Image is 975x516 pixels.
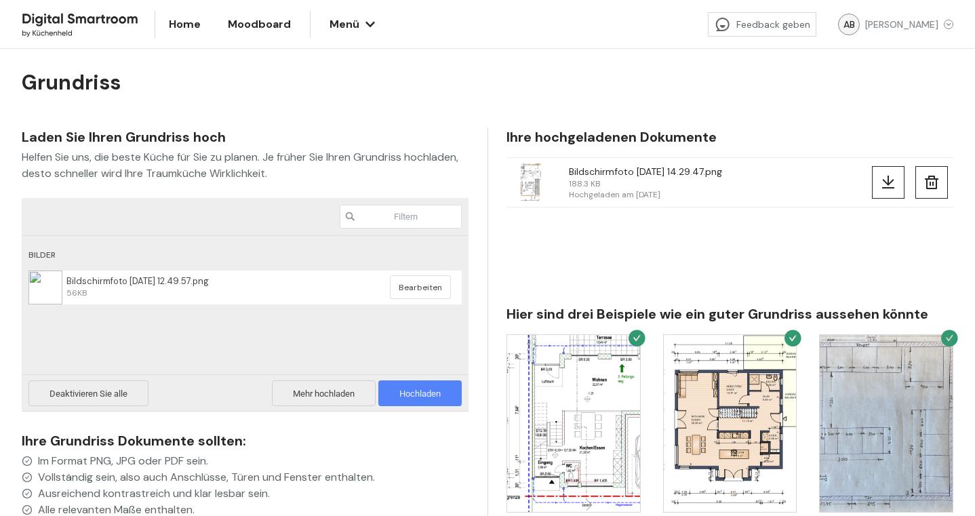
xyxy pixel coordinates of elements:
img: e182f9d6-b5a6-4198-807b-a3e87f0f5516 [28,271,62,304]
div: Ihre Grundriss Dokumente sollten: [22,431,469,450]
img: floorplan-sample-2 [820,335,953,512]
div: Bilder [28,243,462,268]
img: floorplan-sample-2 [664,335,797,512]
div: AB [838,14,860,35]
span: Hochladen [399,389,441,399]
a: Home [161,11,209,38]
span: Home [169,16,201,33]
span: Feedback geben [736,18,810,31]
span: 56KB [66,287,87,298]
h2: Grundriss [22,71,129,95]
span: Mehr hochladen [272,380,376,406]
span: Deaktivieren Sie alle [28,380,148,406]
div: Hochgeladen am [DATE] [569,189,867,200]
button: Menü [321,11,381,38]
div: 188.3 KB [569,178,867,189]
img: floorplan-sample-2 [507,335,640,512]
div: [PERSON_NAME] [865,18,953,31]
img: Bildschirmfoto 2024-09-07 um 14.29.47.png [512,163,550,201]
div: Ihre hochgeladenen Dokumente [506,127,717,146]
div: Helfen Sie uns, die beste Küche für Sie zu planen. Je früher Sie Ihren Grundriss hochladen, desto... [22,149,469,182]
div: Bildschirmfoto [DATE] 14.29.47.png [569,165,867,178]
span: Bildschirmfoto 2025-09-22 um 12.49.57.png [62,276,390,298]
div: Laden Sie Ihren Grundriss hoch [22,127,469,146]
span: Hochladen [378,380,462,406]
span: Bearbeiten [390,275,451,299]
button: AB[PERSON_NAME] [827,11,964,38]
div: Hier sind drei Beispiele wie ein guter Grundriss aussehen könnte [506,304,953,323]
a: Moodboard [220,11,299,38]
span: Vollständig sein, also auch Anschlüsse, Türen und Fenster enthalten. [38,469,469,485]
span: Moodboard [228,16,291,33]
input: Filtern [340,205,462,229]
img: Kuechenheld logo [22,9,138,40]
span: Ausreichend kontrastreich und klar lesbar sein. [38,485,469,502]
span: Bildschirmfoto [DATE] 12.49.57.png [66,275,209,287]
span: Im Format PNG, JPG oder PDF sein. [38,453,469,469]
